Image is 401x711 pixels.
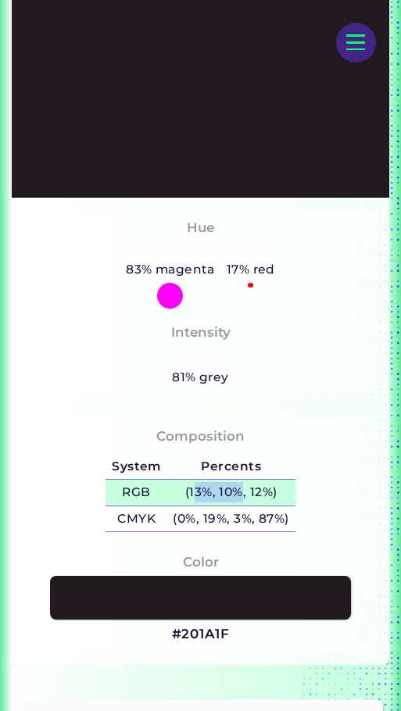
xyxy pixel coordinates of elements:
[220,259,281,280] h5: 17% red
[156,425,245,448] h4: Composition
[120,259,220,280] h5: 83% magenta
[187,216,214,239] h4: Hue
[106,506,166,532] h5: CMYK
[178,346,223,365] h3: Pale
[183,551,219,573] h4: Color
[106,454,166,480] h5: System
[172,367,229,388] h5: 81% grey
[171,321,231,344] h4: Intensity
[167,480,295,506] h5: (13%, 10%, 12%)
[129,241,272,260] h3: Reddish Magenta
[106,480,166,506] h5: RGB
[167,454,295,480] h5: Percents
[172,625,230,644] h3: #201A1F
[167,506,295,532] h5: (0%, 19%, 3%, 87%)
